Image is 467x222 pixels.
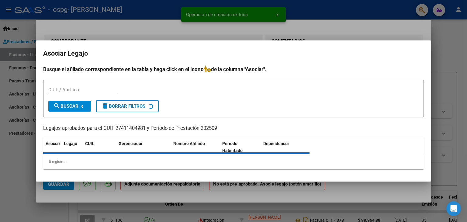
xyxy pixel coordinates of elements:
[173,141,205,146] span: Nombre Afiliado
[261,137,310,157] datatable-header-cell: Dependencia
[222,141,243,153] span: Periodo Habilitado
[446,201,461,216] div: Open Intercom Messenger
[43,137,61,157] datatable-header-cell: Asociar
[263,141,289,146] span: Dependencia
[119,141,143,146] span: Gerenciador
[85,141,94,146] span: CUIL
[46,141,60,146] span: Asociar
[102,103,145,109] span: Borrar Filtros
[53,103,78,109] span: Buscar
[102,102,109,109] mat-icon: delete
[171,137,220,157] datatable-header-cell: Nombre Afiliado
[220,137,261,157] datatable-header-cell: Periodo Habilitado
[61,137,83,157] datatable-header-cell: Legajo
[43,154,424,169] div: 0 registros
[43,125,424,132] p: Legajos aprobados para el CUIT 27411404981 y Período de Prestación 202509
[83,137,116,157] datatable-header-cell: CUIL
[116,137,171,157] datatable-header-cell: Gerenciador
[43,48,424,59] h2: Asociar Legajo
[43,65,424,73] h4: Busque el afiliado correspondiente en la tabla y haga click en el ícono de la columna "Asociar".
[64,141,77,146] span: Legajo
[48,101,91,112] button: Buscar
[96,100,159,112] button: Borrar Filtros
[53,102,61,109] mat-icon: search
